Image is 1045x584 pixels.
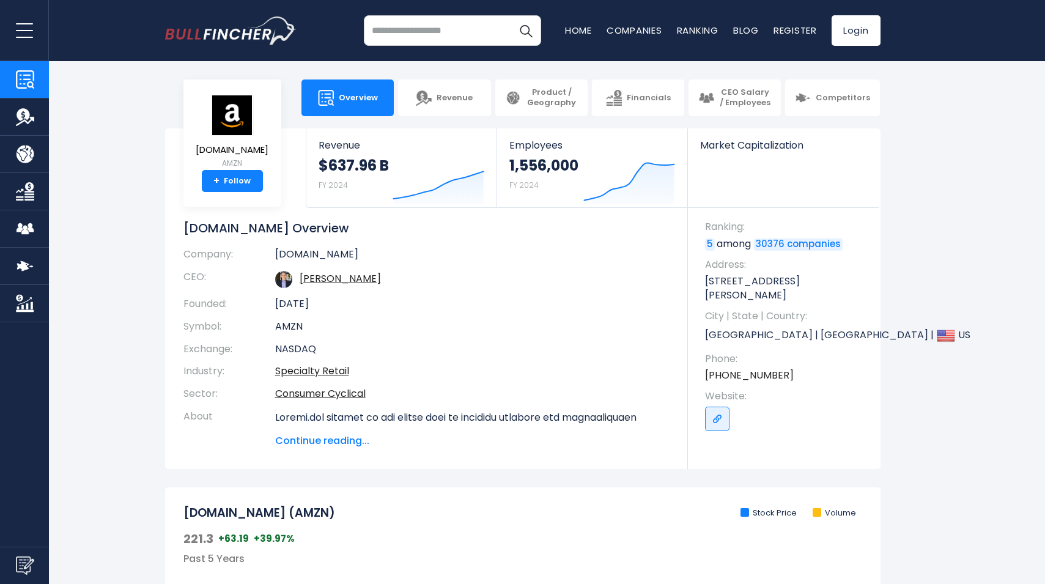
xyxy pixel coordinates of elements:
[509,180,539,190] small: FY 2024
[202,170,263,192] a: +Follow
[705,407,729,431] a: Go to link
[195,94,269,171] a: [DOMAIN_NAME] AMZN
[437,93,473,103] span: Revenue
[183,338,275,361] th: Exchange:
[183,360,275,383] th: Industry:
[740,508,797,519] li: Stock Price
[183,220,670,236] h1: [DOMAIN_NAME] Overview
[816,93,870,103] span: Competitors
[183,552,245,566] span: Past 5 Years
[700,139,866,151] span: Market Capitalization
[183,316,275,338] th: Symbol:
[183,293,275,316] th: Founded:
[213,176,220,187] strong: +
[689,79,781,116] a: CEO Salary / Employees
[733,24,759,37] a: Blog
[719,87,771,108] span: CEO Salary / Employees
[196,145,268,155] span: [DOMAIN_NAME]
[705,327,868,345] p: [GEOGRAPHIC_DATA] | [GEOGRAPHIC_DATA] | US
[705,275,868,302] p: [STREET_ADDRESS][PERSON_NAME]
[275,364,349,378] a: Specialty Retail
[275,316,670,338] td: AMZN
[705,390,868,403] span: Website:
[183,266,275,293] th: CEO:
[509,156,578,175] strong: 1,556,000
[497,128,687,207] a: Employees 1,556,000 FY 2024
[509,139,675,151] span: Employees
[183,248,275,266] th: Company:
[705,352,868,366] span: Phone:
[526,87,578,108] span: Product / Geography
[183,506,335,521] h2: [DOMAIN_NAME] (AMZN)
[677,24,718,37] a: Ranking
[705,220,868,234] span: Ranking:
[592,79,684,116] a: Financials
[275,338,670,361] td: NASDAQ
[688,128,879,172] a: Market Capitalization
[774,24,817,37] a: Register
[511,15,541,46] button: Search
[832,15,881,46] a: Login
[183,405,275,448] th: About
[300,272,381,286] a: ceo
[495,79,588,116] a: Product / Geography
[275,248,670,266] td: [DOMAIN_NAME]
[196,158,268,169] small: AMZN
[705,309,868,323] span: City | State | Country:
[705,237,868,251] p: among
[275,434,670,448] span: Continue reading...
[183,531,213,547] span: 221.3
[319,180,348,190] small: FY 2024
[705,369,794,382] a: [PHONE_NUMBER]
[398,79,490,116] a: Revenue
[254,533,295,545] span: +39.97%
[785,79,880,116] a: Competitors
[275,293,670,316] td: [DATE]
[183,383,275,405] th: Sector:
[705,238,715,251] a: 5
[165,17,297,45] img: bullfincher logo
[627,93,671,103] span: Financials
[339,93,378,103] span: Overview
[565,24,592,37] a: Home
[319,139,484,151] span: Revenue
[275,386,366,401] a: Consumer Cyclical
[607,24,662,37] a: Companies
[165,17,297,45] a: Go to homepage
[319,156,389,175] strong: $637.96 B
[306,128,497,207] a: Revenue $637.96 B FY 2024
[275,271,292,288] img: andy-jassy.jpg
[218,533,249,545] span: +63.19
[754,238,843,251] a: 30376 companies
[301,79,394,116] a: Overview
[813,508,856,519] li: Volume
[705,258,868,272] span: Address:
